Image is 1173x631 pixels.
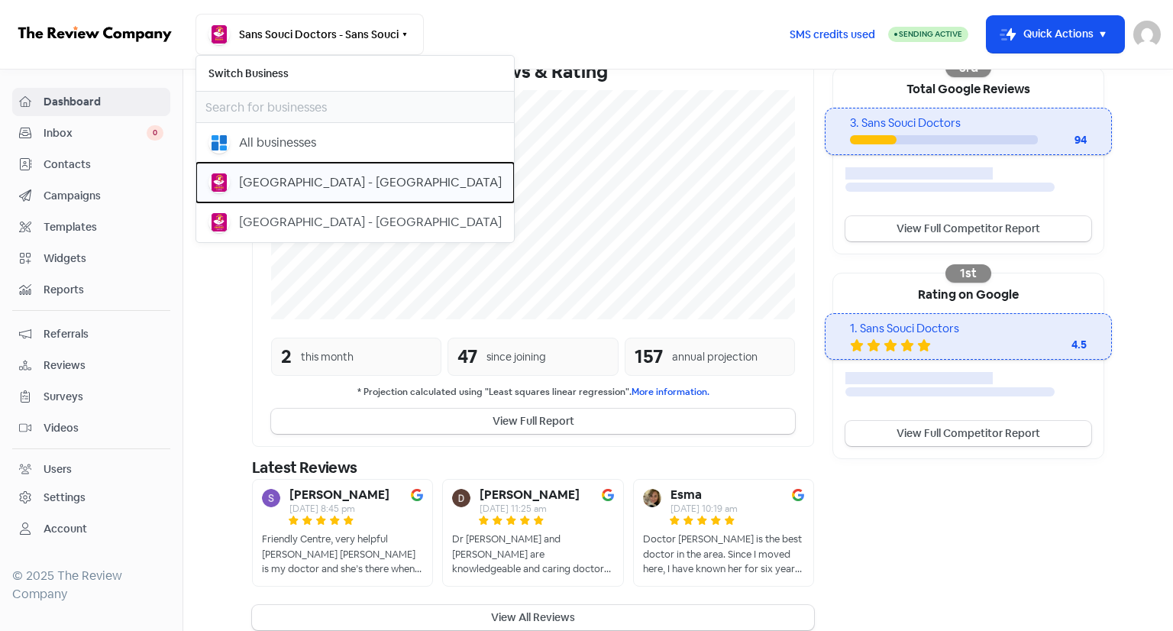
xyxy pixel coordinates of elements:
img: Image [602,489,614,501]
a: Reviews [12,351,170,380]
div: 3. Sans Souci Doctors [850,115,1086,132]
div: Total Google Reviews [833,68,1104,108]
span: Surveys [44,389,163,405]
a: Sending Active [888,25,968,44]
button: All businesses [196,123,514,163]
img: Image [411,489,423,501]
b: [PERSON_NAME] [480,489,580,501]
button: Sans Souci Doctors - Sans Souci [195,14,424,55]
img: Avatar [262,489,280,507]
div: since joining [486,349,546,365]
div: [GEOGRAPHIC_DATA] - [GEOGRAPHIC_DATA] [239,213,502,231]
div: Settings [44,490,86,506]
img: User [1133,21,1161,48]
img: Avatar [452,489,470,507]
a: Settings [12,484,170,512]
a: Campaigns [12,182,170,210]
span: 0 [147,125,163,141]
a: Surveys [12,383,170,411]
div: Reviews & Rating [271,58,795,86]
a: More information. [632,386,709,398]
img: Avatar [643,489,661,507]
div: © 2025 The Review Company [12,567,170,603]
span: Reports [44,282,163,298]
a: View Full Competitor Report [845,216,1091,241]
span: Campaigns [44,188,163,204]
a: Reports [12,276,170,304]
div: All businesses [239,134,316,152]
div: 157 [635,343,663,371]
span: Templates [44,219,163,235]
b: [PERSON_NAME] [289,489,389,501]
a: Account [12,515,170,543]
div: 4.5 [1026,337,1087,353]
a: Referrals [12,320,170,348]
a: Templates [12,213,170,241]
h6: Switch Business [196,56,514,91]
div: [DATE] 11:25 am [480,504,580,513]
div: Friendly Centre, very helpful [PERSON_NAME] [PERSON_NAME] is my doctor and she’s there when we ne... [262,532,423,577]
button: [GEOGRAPHIC_DATA] - [GEOGRAPHIC_DATA] [196,202,514,242]
button: Quick Actions [987,16,1124,53]
span: Widgets [44,251,163,267]
div: 1st [945,264,991,283]
button: View All Reviews [252,605,814,630]
button: [GEOGRAPHIC_DATA] - [GEOGRAPHIC_DATA] [196,163,514,202]
span: Dashboard [44,94,163,110]
div: 1. Sans Souci Doctors [850,320,1086,338]
div: [DATE] 8:45 pm [289,504,389,513]
button: View Full Report [271,409,795,434]
div: Account [44,521,87,537]
div: Latest Reviews [252,456,814,479]
div: annual projection [672,349,758,365]
a: Users [12,455,170,484]
span: Sending Active [899,29,962,39]
a: Inbox 0 [12,119,170,147]
div: 2 [281,343,292,371]
span: Contacts [44,157,163,173]
a: View Full Competitor Report [845,421,1091,446]
a: Videos [12,414,170,442]
span: Reviews [44,358,163,374]
div: Rating on Google [833,273,1104,313]
img: Image [792,489,804,501]
input: Search for businesses [196,92,514,122]
div: [DATE] 10:19 am [671,504,738,513]
div: 94 [1038,132,1087,148]
div: 47 [457,343,477,371]
span: Inbox [44,125,147,141]
a: Contacts [12,150,170,179]
div: Users [44,461,72,477]
b: Esma [671,489,702,501]
small: * Projection calculated using "Least squares linear regression". [271,385,795,400]
span: SMS credits used [790,27,875,43]
div: this month [301,349,354,365]
a: Dashboard [12,88,170,116]
a: Widgets [12,244,170,273]
div: Dr [PERSON_NAME] and [PERSON_NAME] are knowledgeable and caring doctors that have cared for my el... [452,532,613,577]
a: SMS credits used [777,25,888,41]
span: Referrals [44,326,163,342]
div: Doctor [PERSON_NAME] is the best doctor in the area. Since I moved here, I have known her for six... [643,532,804,577]
div: [GEOGRAPHIC_DATA] - [GEOGRAPHIC_DATA] [239,173,502,192]
span: Videos [44,420,163,436]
